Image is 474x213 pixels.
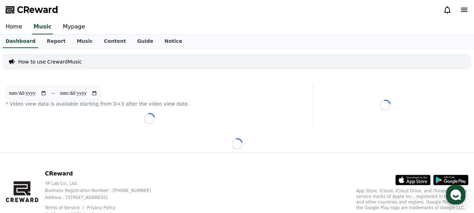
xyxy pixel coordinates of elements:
a: Guide [132,35,159,48]
a: Notice [159,35,188,48]
span: Settings [104,165,121,171]
p: * Video view data is available starting from D+3 after the video view date. [6,100,293,107]
p: YP Lab Co., Ltd. [45,181,162,186]
a: Report [41,35,71,48]
a: Messages [46,155,91,172]
p: App Store, iCloud, iCloud Drive, and iTunes Store are service marks of Apple Inc., registered in ... [356,188,468,211]
a: Dashboard [3,35,38,48]
span: Home [18,165,30,171]
a: Music [71,35,98,48]
span: CReward [17,4,58,15]
a: Privacy Policy [87,205,115,210]
a: Home [2,155,46,172]
p: ~ [51,89,55,98]
p: Address : [STREET_ADDRESS] [45,195,162,200]
a: Mypage [57,20,91,34]
a: Content [98,35,132,48]
a: Settings [91,155,135,172]
p: Business Registration Number : [PHONE_NUMBER] [45,188,162,193]
a: Terms of Service [45,205,85,210]
p: CReward [45,169,162,178]
a: CReward [6,4,58,15]
a: How to use CrewardMusic [18,58,82,65]
span: Messages [58,166,79,171]
a: Music [32,20,53,34]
